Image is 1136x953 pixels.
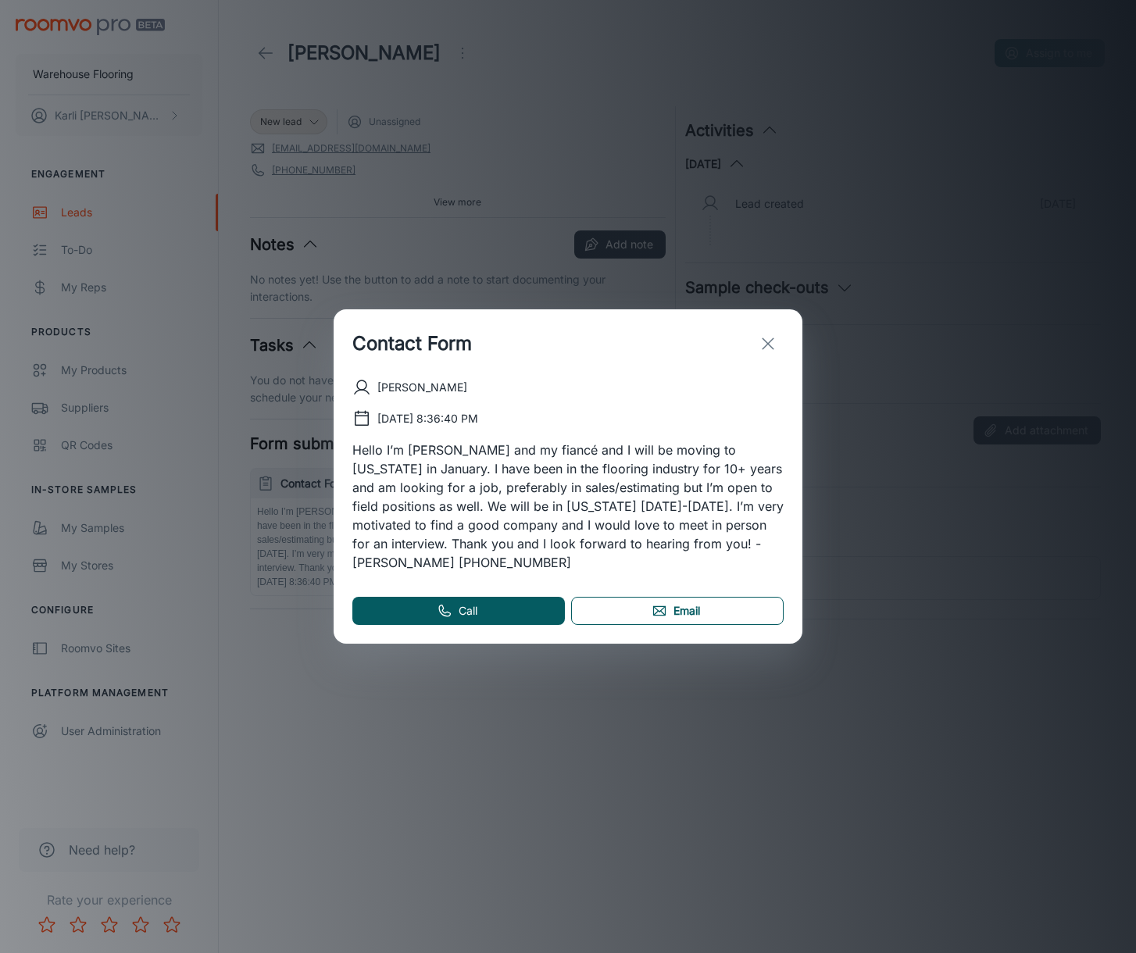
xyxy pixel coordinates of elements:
[352,597,565,625] a: Call
[377,410,478,427] p: [DATE] 8:36:40 PM
[752,328,784,359] button: exit
[352,330,472,358] h1: Contact Form
[571,597,784,625] a: Email
[352,441,784,572] p: Hello I’m [PERSON_NAME] and my fiancé and I will be moving to [US_STATE] in January. I have been ...
[377,379,467,396] p: [PERSON_NAME]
